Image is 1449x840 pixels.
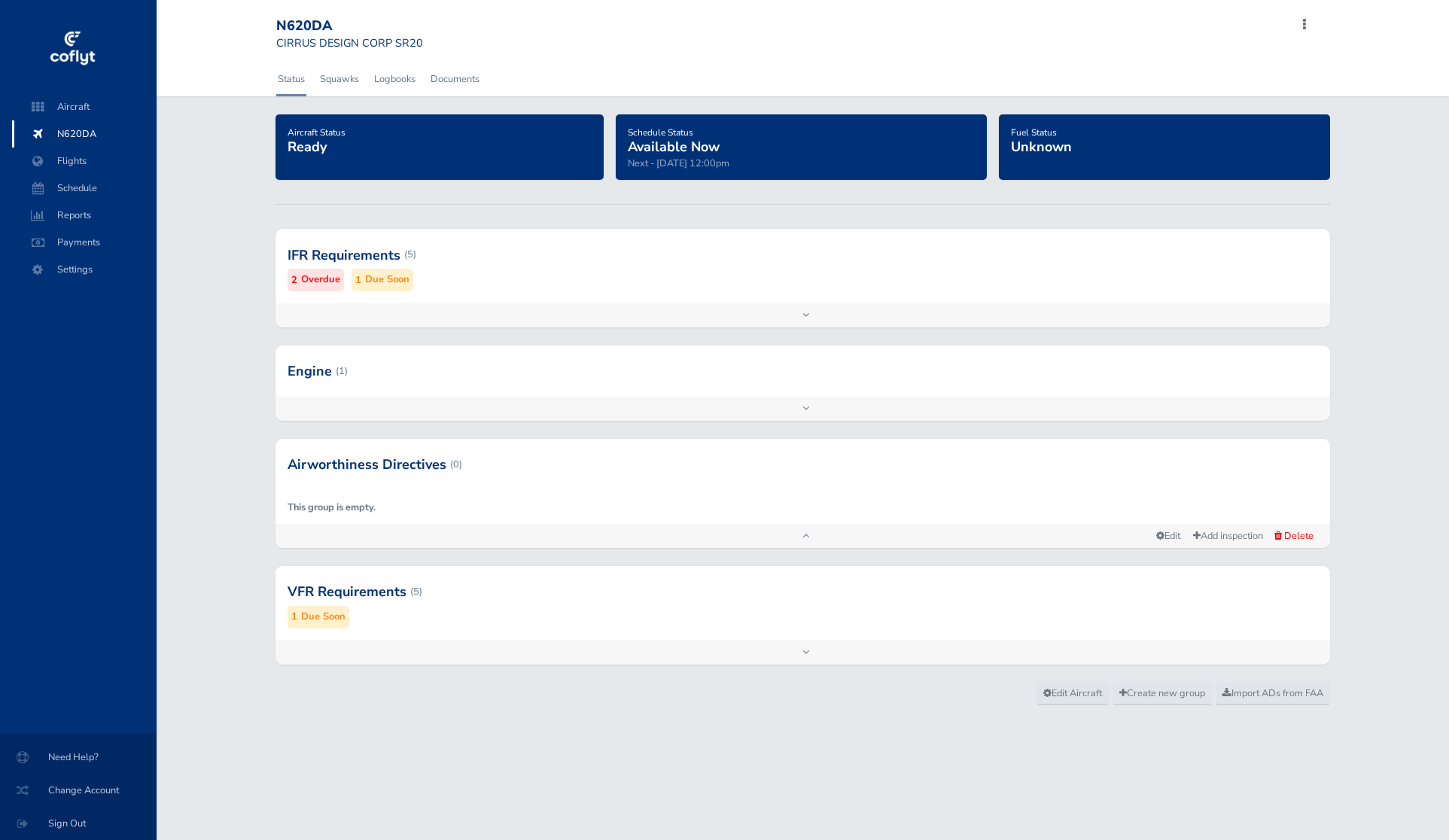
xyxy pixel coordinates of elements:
a: Documents [429,62,481,96]
small: Due Soon [365,272,409,288]
span: Fuel Status [1011,126,1057,138]
span: Change Account [18,777,139,804]
span: Import ADs from FAA [1222,686,1323,700]
a: Edit [1150,526,1186,546]
a: Create new group [1113,683,1212,705]
small: CIRRUS DESIGN CORP SR20 [276,35,423,50]
span: Schedule Status [628,126,693,138]
span: Next - [DATE] 12:00pm [628,157,729,170]
span: Aircraft [27,93,142,120]
span: Schedule [27,175,142,202]
small: Overdue [301,272,340,288]
span: Create new group [1119,686,1205,700]
a: Schedule StatusAvailable Now [628,122,720,157]
span: Delete [1284,529,1314,543]
button: Delete [1270,528,1318,544]
strong: This group is empty. [288,501,376,514]
span: Ready [288,138,327,156]
span: Unknown [1011,138,1072,156]
span: Settings [27,256,142,283]
span: Flights [27,148,142,175]
a: Logbooks [373,62,417,96]
span: Aircraft Status [288,126,346,138]
a: Edit Aircraft [1037,683,1109,705]
a: Status [276,62,306,96]
a: Import ADs from FAA [1216,683,1330,705]
span: Payments [27,229,142,256]
div: N620DA [276,18,423,35]
span: Edit Aircraft [1043,686,1102,700]
small: Due Soon [301,609,346,625]
span: N620DA [27,120,142,148]
a: Squawks [318,62,361,96]
span: Reports [27,202,142,229]
a: Add inspection [1186,525,1270,547]
span: Sign Out [18,810,139,837]
span: Edit [1156,529,1180,543]
span: Available Now [628,138,720,156]
span: Need Help? [18,744,139,771]
img: coflyt logo [47,26,97,72]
